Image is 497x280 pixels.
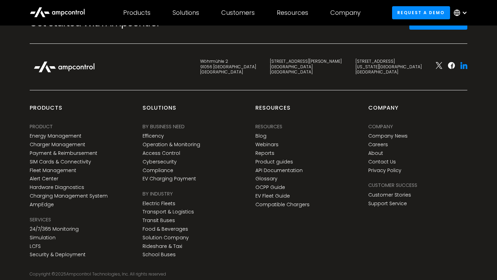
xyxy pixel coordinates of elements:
a: Compatible Chargers [255,202,310,208]
a: Request a demo [392,6,450,19]
a: Simulation [30,235,56,241]
div: Resources [277,9,308,17]
a: Charging Management System [30,193,108,199]
div: [STREET_ADDRESS] [US_STATE][GEOGRAPHIC_DATA] [GEOGRAPHIC_DATA] [355,59,422,75]
a: Reports [255,150,274,156]
a: Operation & Monitoring [143,142,200,148]
div: Customer success [368,181,417,189]
a: Hardware Diagnostics [30,184,84,190]
a: API Documentation [255,168,303,173]
div: Company [368,123,393,130]
a: Efficency [143,133,164,139]
a: OCPP Guide [255,184,285,190]
div: Copyright © Ampcontrol Technologies, Inc. All rights reserved [30,271,467,277]
div: Solutions [173,9,199,17]
div: BY INDUSTRY [143,190,173,198]
div: Company [330,9,361,17]
a: Customer Stories [368,192,411,198]
a: Food & Beverages [143,226,188,232]
h2: Get Started With Ampcontrol [30,17,166,29]
a: SIM Cards & Connectivity [30,159,91,165]
a: Transit Buses [143,218,175,223]
a: Compliance [143,168,173,173]
a: Fleet Management [30,168,76,173]
a: EV Fleet Guide [255,193,290,199]
div: BY BUSINESS NEED [143,123,185,130]
div: SERVICES [30,216,51,223]
a: Cybersecurity [143,159,177,165]
div: Products [123,9,150,17]
a: AmpEdge [30,202,54,208]
a: Alert Center [30,176,58,182]
div: Customers [221,9,255,17]
div: PRODUCT [30,123,53,130]
div: Solutions [143,104,176,117]
a: Support Service [368,201,407,207]
a: About [368,150,383,156]
a: Electric Fleets [143,201,175,207]
span: 2025 [55,271,66,277]
a: EV Charging Payment [143,176,196,182]
img: Ampcontrol Logo [30,58,99,76]
a: Payment & Reimbursement [30,150,97,156]
div: Resources [255,104,291,117]
div: [STREET_ADDRESS][PERSON_NAME] [GEOGRAPHIC_DATA] [GEOGRAPHIC_DATA] [270,59,342,75]
a: 24/7/365 Monitoring [30,226,79,232]
div: Company [368,104,399,117]
a: Blog [255,133,266,139]
a: Webinars [255,142,279,148]
a: Company News [368,133,408,139]
a: Rideshare & Taxi [143,243,182,249]
a: Charger Management [30,142,85,148]
div: Wöhrmühle 2 91056 [GEOGRAPHIC_DATA] [GEOGRAPHIC_DATA] [200,59,256,75]
a: LCFS [30,243,41,249]
a: Contact Us [368,159,396,165]
a: School Buses [143,252,176,258]
a: Energy Management [30,133,81,139]
a: Security & Deployment [30,252,86,258]
a: Access Control [143,150,180,156]
a: Privacy Policy [368,168,401,173]
a: Transport & Logistics [143,209,194,215]
a: Solution Company [143,235,189,241]
div: Resources [255,123,282,130]
a: Glossary [255,176,277,182]
a: Careers [368,142,388,148]
a: Product guides [255,159,293,165]
div: products [30,104,62,117]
